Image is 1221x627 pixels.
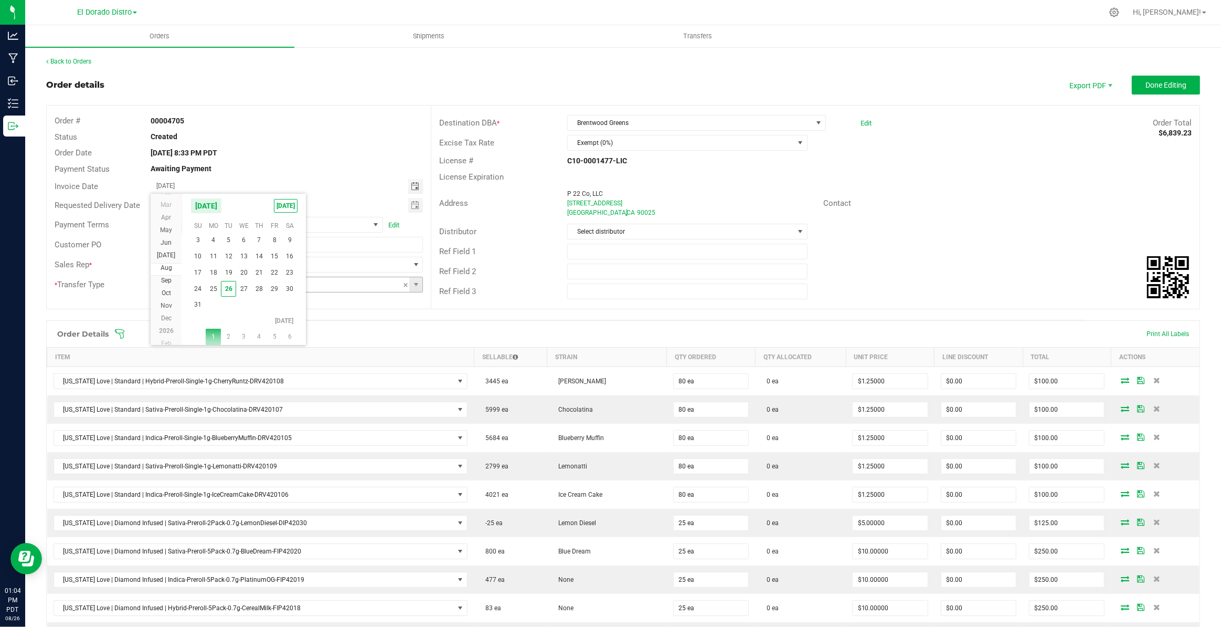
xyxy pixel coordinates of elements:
span: Oct [162,289,171,297]
input: 0 [1029,572,1104,587]
input: 0 [1029,601,1104,615]
td: Sunday, August 24, 2025 [190,281,206,297]
span: [GEOGRAPHIC_DATA] [567,209,628,216]
input: 0 [1029,459,1104,474]
span: Save Order Detail [1133,490,1149,497]
input: 0 [941,431,1016,445]
td: Monday, September 1, 2025 [206,329,221,345]
span: Nov [161,302,172,309]
span: Status [55,132,77,142]
span: Sep [161,277,172,284]
td: Sunday, August 10, 2025 [190,248,206,265]
th: Fr [267,218,282,234]
input: 0 [853,459,927,474]
span: clear [402,277,409,293]
input: 0 [674,431,748,445]
span: NO DATA FOUND [54,430,468,446]
span: Address [439,198,468,208]
span: Lemonatti [553,463,587,470]
span: Sales Rep [55,260,89,269]
span: 27 [236,281,251,297]
span: Delete Order Detail [1149,547,1164,553]
span: Save Order Detail [1133,434,1149,440]
td: Tuesday, August 12, 2025 [221,248,236,265]
span: 31 [190,297,206,313]
inline-svg: Analytics [8,30,18,41]
th: Th [251,218,267,234]
td: Saturday, August 16, 2025 [282,248,298,265]
td: Wednesday, August 6, 2025 [236,232,251,248]
span: 0 ea [761,576,779,583]
span: NO DATA FOUND [54,487,468,503]
th: Qty Ordered [667,348,755,367]
strong: Awaiting Payment [151,164,211,173]
span: Contact [823,198,851,208]
span: NO DATA FOUND [54,402,468,417]
inline-svg: Inbound [8,76,18,86]
span: Delete Order Detail [1149,434,1164,440]
a: Edit [861,119,872,127]
strong: $6,839.23 [1159,129,1192,137]
span: El Dorado Distro [77,8,132,17]
input: 0 [1029,487,1104,502]
td: Thursday, August 21, 2025 [251,265,267,281]
span: License Expiration [439,172,504,182]
input: 0 [941,601,1016,615]
span: Delete Order Detail [1149,462,1164,468]
strong: C10-0001477-LIC [567,156,627,165]
span: 4 [206,232,221,248]
h1: Order Details [57,330,109,338]
span: Toggle calendar [408,198,423,213]
td: Sunday, August 3, 2025 [190,232,206,248]
span: [US_STATE] Love | Standard | Indica-Preroll-Single-1g-IceCreamCake-DRV420106 [54,487,454,502]
span: 21 [251,265,267,281]
span: 6 [282,329,298,345]
span: 19 [221,265,236,281]
span: 3 [236,329,251,345]
a: Transfers [564,25,833,47]
span: Delete Order Detail [1149,377,1164,383]
th: [DATE] [190,313,298,329]
span: 0 ea [761,548,779,555]
span: [PERSON_NAME] [553,378,606,385]
span: May [160,226,172,234]
span: Delete Order Detail [1149,405,1164,412]
span: [US_STATE] Love | Diamond Infused | Indica-Preroll-5Pack-0.7g-PlatinumOG-FIP42019 [54,572,454,587]
input: 0 [674,516,748,530]
input: 0 [1029,544,1104,559]
td: Thursday, August 28, 2025 [251,281,267,297]
span: None [553,576,574,583]
th: Total [1023,348,1111,367]
span: 11 [206,248,221,265]
span: NO DATA FOUND [54,572,468,588]
span: Save Order Detail [1133,462,1149,468]
span: 4 [251,329,267,345]
span: Transfer Type [55,280,104,289]
span: Invoice Date [55,182,98,191]
span: NO DATA FOUND [54,600,468,616]
span: 5999 ea [480,406,508,413]
input: 0 [1029,431,1104,445]
span: 28 [251,281,267,297]
inline-svg: Manufacturing [8,53,18,64]
input: 0 [853,516,927,530]
span: Mar [161,201,172,208]
input: 0 [941,516,1016,530]
a: Shipments [294,25,564,47]
span: 6 [236,232,251,248]
td: Thursday, September 4, 2025 [251,329,267,345]
li: Export PDF [1058,76,1121,95]
td: Saturday, August 9, 2025 [282,232,298,248]
a: Orders [25,25,294,47]
p: 01:04 PM PDT [5,586,20,614]
span: Delete Order Detail [1149,519,1164,525]
input: 0 [941,544,1016,559]
strong: Created [151,132,177,141]
span: None [553,604,574,612]
span: Save Order Detail [1133,576,1149,582]
strong: 00004705 [151,117,184,125]
span: 8 [267,232,282,248]
span: 5 [267,329,282,345]
a: Back to Orders [46,58,91,65]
